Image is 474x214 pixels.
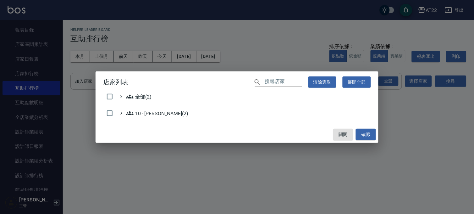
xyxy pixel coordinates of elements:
span: 全部(2) [126,93,152,100]
button: 關閉 [333,129,353,140]
h2: 店家列表 [96,71,378,93]
button: 展開全部 [343,76,371,88]
input: 搜尋店家 [265,77,302,87]
span: 10 - [PERSON_NAME](2) [126,110,188,117]
button: 清除選取 [308,76,337,88]
button: 確認 [356,129,376,140]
